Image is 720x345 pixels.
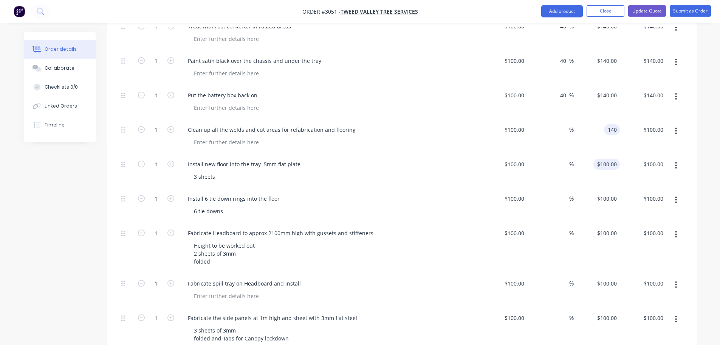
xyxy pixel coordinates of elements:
span: % [569,160,574,169]
a: Tweed Valley Tree Services [341,8,418,15]
div: Paint satin black over the chassis and under the tray [182,55,327,66]
button: Close [587,5,624,17]
span: % [569,229,574,237]
span: % [569,91,574,100]
div: Install new floor into the tray 5mm flat plate [182,159,307,170]
div: 3 sheets of 3mm folded and Tabs for Canopy lockdown [188,325,295,344]
div: Height to be worked out 2 sheets of 3mm folded [188,240,261,267]
div: Order details [45,46,77,53]
div: Put the battery box back on [182,90,263,101]
button: Checklists 0/0 [24,78,96,97]
button: Update Quote [628,5,666,17]
button: Order details [24,40,96,59]
div: Checklists 0/0 [45,84,78,91]
span: % [569,56,574,65]
div: Fabricate the side panels at 1m high and sheet with 3mm flat steel [182,312,363,323]
div: Linked Orders [45,103,77,109]
img: Factory [14,6,25,17]
span: % [569,194,574,203]
span: % [569,279,574,288]
div: Collaborate [45,65,74,72]
div: 3 sheets [188,171,221,182]
div: Clean up all the welds and cut areas for refabrication and flooring [182,124,362,135]
span: Order #3051 - [302,8,341,15]
span: % [569,314,574,322]
div: Fabricate spill tray on Headboard and install [182,278,307,289]
button: Add product [541,5,583,17]
div: 6 tie downs [188,206,229,217]
button: Collaborate [24,59,96,78]
button: Submit as Order [670,5,711,17]
div: Fabricate Headboard to approx 2100mm high with gussets and stiffeners [182,228,379,239]
button: Timeline [24,116,96,134]
div: Timeline [45,122,65,128]
span: % [569,125,574,134]
div: Install 6 tie down rings into the floor [182,193,286,204]
button: Linked Orders [24,97,96,116]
